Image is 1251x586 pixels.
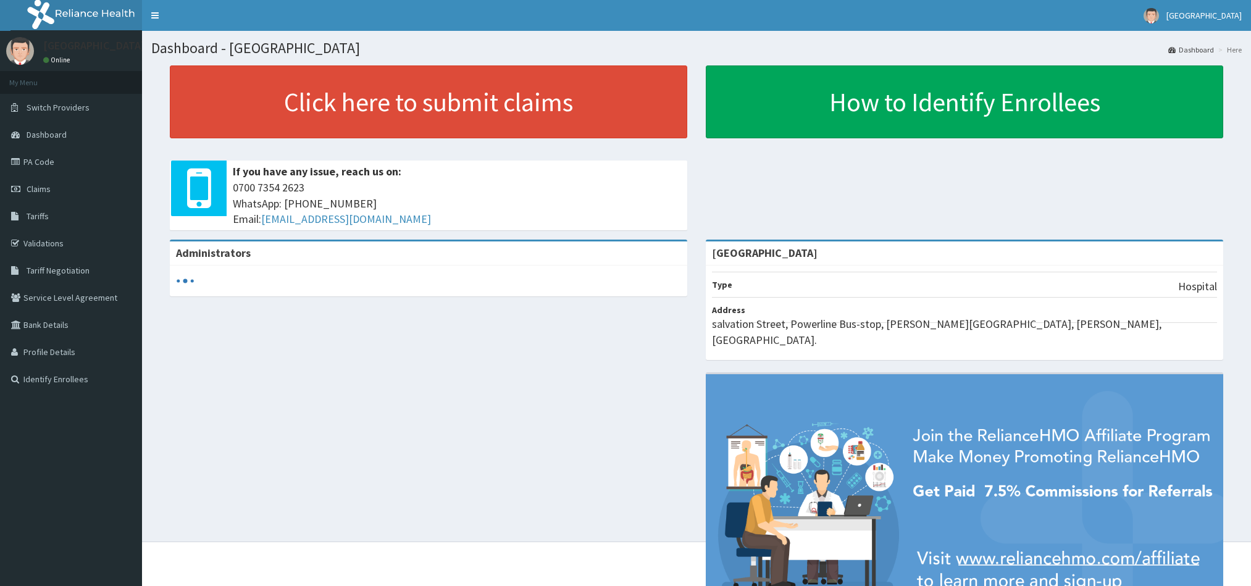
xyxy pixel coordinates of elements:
[27,129,67,140] span: Dashboard
[176,272,195,290] svg: audio-loading
[6,37,34,65] img: User Image
[27,183,51,195] span: Claims
[712,246,818,260] strong: [GEOGRAPHIC_DATA]
[1166,10,1242,21] span: [GEOGRAPHIC_DATA]
[1168,44,1214,55] a: Dashboard
[1215,44,1242,55] li: Here
[1178,278,1217,295] p: Hospital
[151,40,1242,56] h1: Dashboard - [GEOGRAPHIC_DATA]
[261,212,431,226] a: [EMAIL_ADDRESS][DOMAIN_NAME]
[712,316,1217,348] p: salvation Street, Powerline Bus-stop, [PERSON_NAME][GEOGRAPHIC_DATA], [PERSON_NAME], [GEOGRAPHIC_...
[712,304,745,316] b: Address
[712,279,732,290] b: Type
[233,180,681,227] span: 0700 7354 2623 WhatsApp: [PHONE_NUMBER] Email:
[27,265,90,276] span: Tariff Negotiation
[27,211,49,222] span: Tariffs
[1144,8,1159,23] img: User Image
[233,164,401,178] b: If you have any issue, reach us on:
[27,102,90,113] span: Switch Providers
[170,65,687,138] a: Click here to submit claims
[43,56,73,64] a: Online
[176,246,251,260] b: Administrators
[706,65,1223,138] a: How to Identify Enrollees
[43,40,145,51] p: [GEOGRAPHIC_DATA]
